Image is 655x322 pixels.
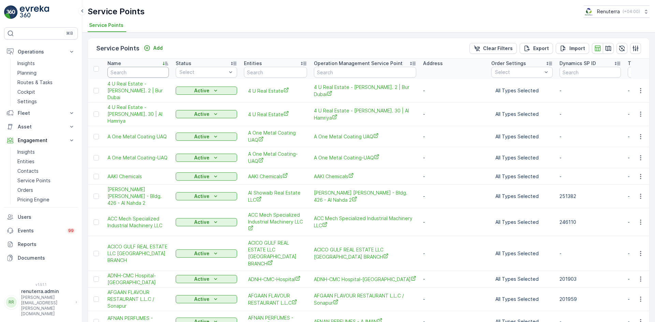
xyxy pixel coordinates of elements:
p: Pricing Engine [17,196,49,203]
p: Service Points [17,177,50,184]
p: 246110 [559,219,621,226]
a: ACICO GULF REAL ESTATE LLC DUBAI BRANCH [248,240,303,267]
p: Active [194,250,209,257]
p: All Types Selected [495,219,549,226]
p: Cockpit [17,89,35,95]
p: Status [176,60,191,67]
p: 201903 [559,276,621,282]
p: Routes & Tasks [17,79,53,86]
p: - [559,133,621,140]
button: Export [520,43,553,54]
img: logo [4,5,18,19]
p: [PERSON_NAME][EMAIL_ADDRESS][PERSON_NAME][DOMAIN_NAME] [21,295,72,317]
input: Search [314,67,416,78]
p: Active [194,133,209,140]
div: Toggle Row Selected [93,174,99,179]
p: Entities [17,158,34,165]
a: ACICO GULF REAL ESTATE LLC DUBAI BRANCH [314,246,416,260]
a: Pricing Engine [15,195,78,204]
p: Active [194,111,209,118]
a: Entities [15,157,78,166]
p: Active [194,193,209,200]
img: Screenshot_2024-07-26_at_13.33.01.png [584,8,594,15]
div: Toggle Row Selected [93,155,99,160]
a: A One Metal Coating UAQ [107,133,169,140]
p: Order Settings [491,60,526,67]
td: - [420,185,488,208]
a: Reports [4,237,78,251]
span: ADNH-CMC Hospital-[GEOGRAPHIC_DATA] [314,276,416,283]
a: Al Showaib Real Estate LLC [248,189,303,203]
td: - [420,168,488,185]
a: Insights [15,59,78,68]
td: - [420,236,488,271]
input: Search [107,67,169,78]
a: A One Metal Coating-UAQ [314,154,416,161]
div: Toggle Row Selected [93,276,99,282]
span: [PERSON_NAME] [PERSON_NAME] - Bldg. 426 - Al Nahda 2 [314,189,416,203]
p: Events [18,227,63,234]
p: Active [194,276,209,282]
button: Active [176,295,237,303]
td: - [420,147,488,168]
p: 99 [68,228,74,233]
a: A One Metal Coating UAQ [248,129,303,143]
a: A One Metal Coating-UAQ [248,151,303,165]
span: [PERSON_NAME] [PERSON_NAME] - Bldg. 426 - Al Nahda 2 [107,186,169,206]
p: Service Points [96,44,140,53]
p: - [559,250,621,257]
button: Renuterra(+04:00) [584,5,650,18]
span: ACC Mech Specialized Industrial Machinery LLC [248,212,303,232]
span: 4 U Real Estate - [PERSON_NAME]. 30 | Al Hamriya [314,107,416,121]
button: Active [176,110,237,118]
a: ACC Mech Specialized Industrial Machinery LLC [314,215,416,229]
a: ABDULRAHMAN AHMAD ABDULRAHMAN ALMUTAWA - Bldg. 426 - Al Nahda 2 [107,186,169,206]
p: Active [194,296,209,303]
p: Operation Management Service Point [314,60,403,67]
p: All Types Selected [495,193,549,200]
button: Asset [4,120,78,134]
button: Active [176,192,237,200]
span: ACICO GULF REAL ESTATE LLC [GEOGRAPHIC_DATA] BRANCH [314,246,416,260]
p: 251382 [559,193,621,200]
button: Active [176,87,237,95]
span: ADNH-CMC Hospital-[GEOGRAPHIC_DATA] [107,272,169,286]
button: Add [141,44,165,52]
p: All Types Selected [495,173,549,180]
a: AFGAAN FLAVOUR RESTAURANT L.L.C / Sonapur [314,292,416,306]
p: Active [194,173,209,180]
p: Add [153,45,163,51]
td: - [420,208,488,236]
p: Operations [18,48,64,55]
p: Dynamics SP ID [559,60,596,67]
button: Clear Filters [469,43,517,54]
p: - [559,111,621,118]
p: Contacts [17,168,39,174]
button: Active [176,172,237,181]
p: All Types Selected [495,133,549,140]
p: Service Points [88,6,145,17]
p: Active [194,219,209,226]
p: Planning [17,70,37,76]
a: Events99 [4,224,78,237]
p: - [559,87,621,94]
p: Clear Filters [483,45,513,52]
p: All Types Selected [495,154,549,161]
td: - [420,288,488,311]
a: AFGAAN FLAVOUR RESTAURANT L.L.C / Sonapur [107,289,169,309]
a: A One Metal Coating-UAQ [107,154,169,161]
p: Insights [17,149,35,155]
span: AAKI Chemicals [314,173,416,180]
a: ABDULRAHMAN AHMAD ABDULRAHMAN ALMUTAWA - Bldg. 426 - Al Nahda 2 [314,189,416,203]
a: Orders [15,185,78,195]
td: - [420,271,488,288]
span: AFGAAN FLAVOUR RESTAURANT L.L.C [248,292,303,306]
div: Toggle Row Selected [93,88,99,93]
span: ACICO GULF REAL ESTATE LLC [GEOGRAPHIC_DATA] BRANCH [248,240,303,267]
p: Active [194,87,209,94]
